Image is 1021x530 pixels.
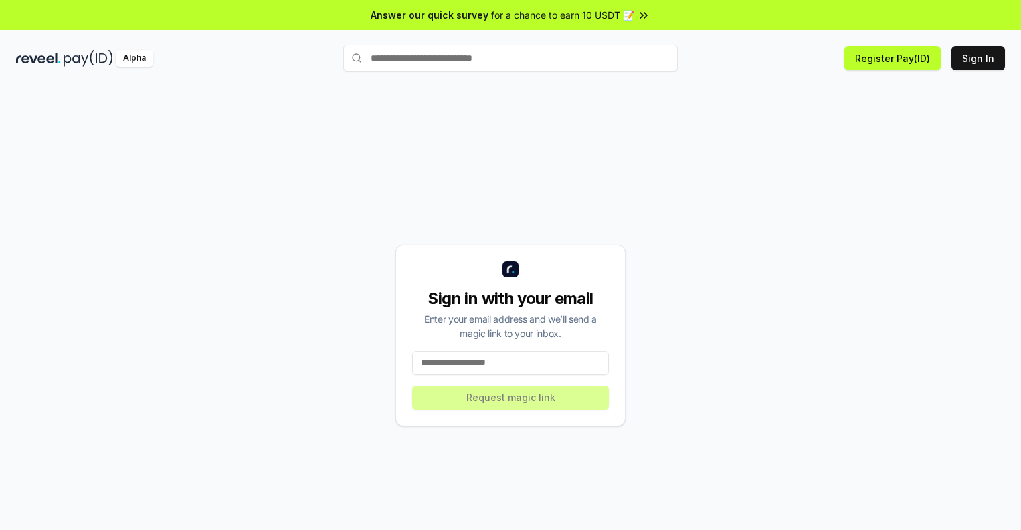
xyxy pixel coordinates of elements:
img: pay_id [64,50,113,67]
img: logo_small [502,261,519,277]
span: Answer our quick survey [371,8,488,22]
div: Sign in with your email [412,288,609,309]
img: reveel_dark [16,50,61,67]
div: Enter your email address and we’ll send a magic link to your inbox. [412,312,609,340]
button: Sign In [951,46,1005,70]
div: Alpha [116,50,153,67]
span: for a chance to earn 10 USDT 📝 [491,8,634,22]
button: Register Pay(ID) [844,46,941,70]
